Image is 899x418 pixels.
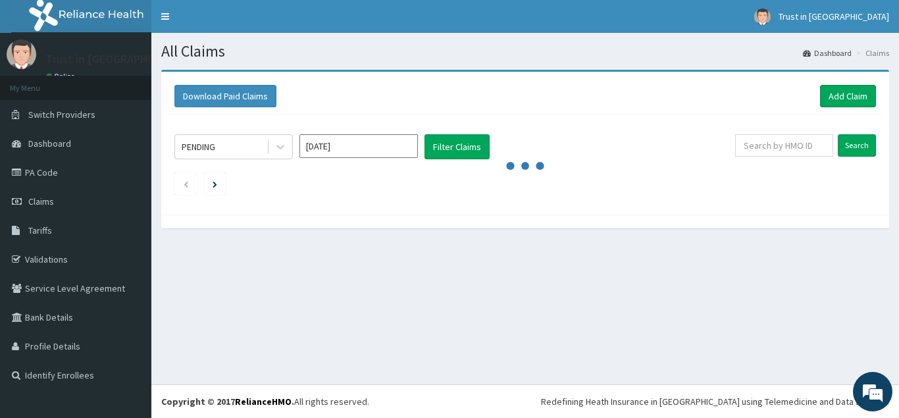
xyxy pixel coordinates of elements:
a: Previous page [183,178,189,190]
div: PENDING [182,140,215,153]
a: Next page [213,178,217,190]
a: RelianceHMO [235,396,292,407]
a: Add Claim [820,85,876,107]
img: User Image [754,9,771,25]
div: Redefining Heath Insurance in [GEOGRAPHIC_DATA] using Telemedicine and Data Science! [541,395,889,408]
footer: All rights reserved. [151,384,899,418]
span: Trust in [GEOGRAPHIC_DATA] [779,11,889,22]
p: Trust in [GEOGRAPHIC_DATA] [46,53,196,65]
span: Switch Providers [28,109,95,120]
span: Dashboard [28,138,71,149]
strong: Copyright © 2017 . [161,396,294,407]
input: Search [838,134,876,157]
img: User Image [7,39,36,69]
input: Search by HMO ID [735,134,833,157]
button: Download Paid Claims [174,85,276,107]
li: Claims [853,47,889,59]
a: Dashboard [803,47,852,59]
svg: audio-loading [505,146,545,186]
input: Select Month and Year [299,134,418,158]
h1: All Claims [161,43,889,60]
a: Online [46,72,78,81]
span: Claims [28,196,54,207]
button: Filter Claims [424,134,490,159]
span: Tariffs [28,224,52,236]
